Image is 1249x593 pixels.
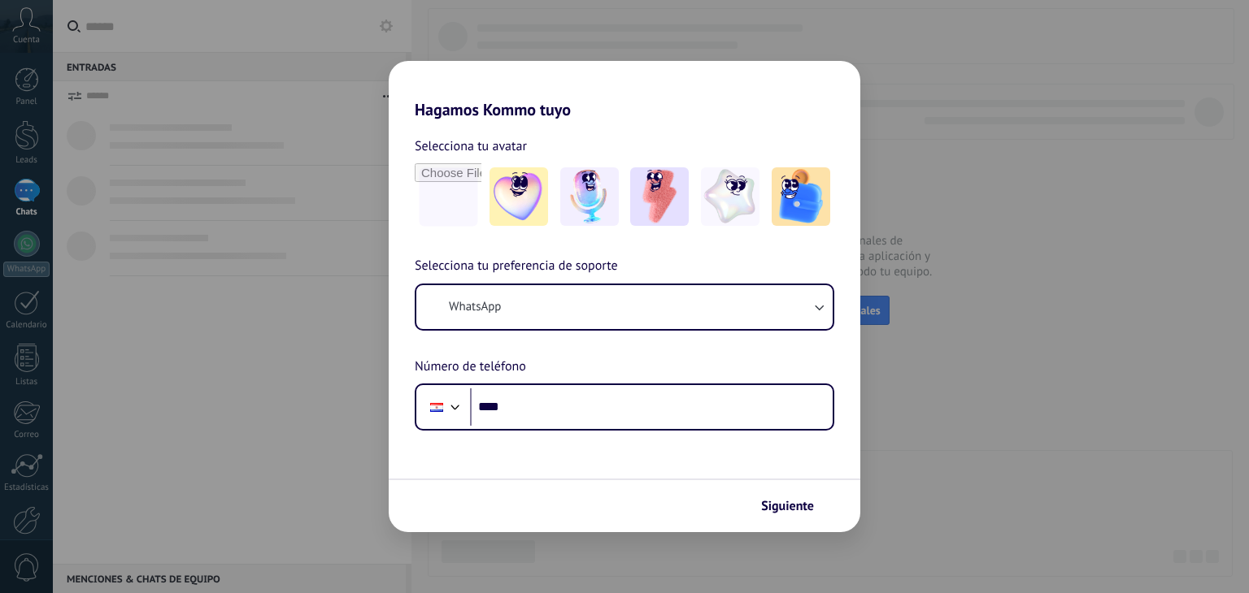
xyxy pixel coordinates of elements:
[754,492,836,520] button: Siguiente
[389,61,860,119] h2: Hagamos Kommo tuyo
[761,500,814,512] span: Siguiente
[630,167,689,226] img: -3.jpeg
[415,357,526,378] span: Número de teléfono
[421,390,452,424] div: Paraguay: + 595
[415,136,527,157] span: Selecciona tu avatar
[416,285,833,329] button: WhatsApp
[490,167,548,226] img: -1.jpeg
[560,167,619,226] img: -2.jpeg
[449,299,501,315] span: WhatsApp
[701,167,759,226] img: -4.jpeg
[415,256,618,277] span: Selecciona tu preferencia de soporte
[772,167,830,226] img: -5.jpeg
